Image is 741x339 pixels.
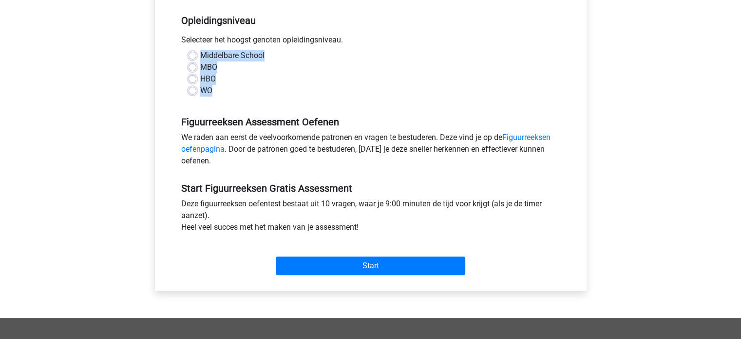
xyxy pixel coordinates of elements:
[174,34,568,50] div: Selecteer het hoogst genoten opleidingsniveau.
[174,132,568,171] div: We raden aan eerst de veelvoorkomende patronen en vragen te bestuderen. Deze vind je op de . Door...
[276,257,465,275] input: Start
[181,182,560,194] h5: Start Figuurreeksen Gratis Assessment
[200,50,265,61] label: Middelbare School
[200,85,212,97] label: WO
[174,198,568,237] div: Deze figuurreeksen oefentest bestaat uit 10 vragen, waar je 9:00 minuten de tijd voor krijgt (als...
[200,61,217,73] label: MBO
[181,116,560,128] h5: Figuurreeksen Assessment Oefenen
[200,73,216,85] label: HBO
[181,11,560,30] h5: Opleidingsniveau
